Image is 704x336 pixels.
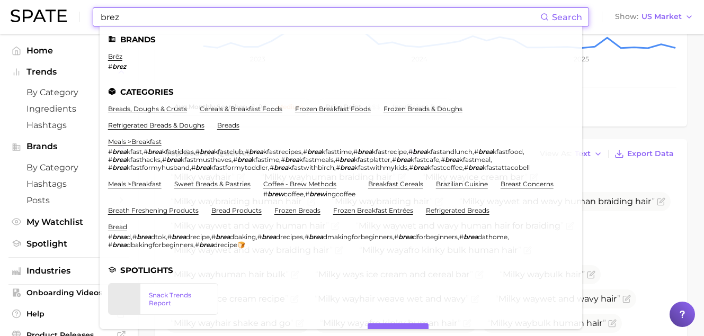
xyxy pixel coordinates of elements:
span: # [257,233,262,241]
a: breast concerns [501,180,554,188]
span: Don't see what you're looking for? [253,328,361,336]
a: Ingredients [8,101,129,117]
a: breads [217,121,239,129]
span: # [233,156,237,164]
a: Home [8,42,129,59]
a: Posts [8,192,129,208]
a: Spotlight [8,235,129,252]
em: brea [307,148,322,156]
a: frozen breads & doughs [384,105,462,113]
em: brew [268,190,284,198]
span: kfastwithmykids [354,164,407,171]
span: # [108,241,112,249]
span: # [245,148,249,156]
span: # [211,233,216,241]
input: Search here for a brand, industry, or ingredient [100,8,540,26]
button: Flag as miscategorized or irrelevant [622,295,631,303]
span: # [474,148,478,156]
em: brea [340,156,354,164]
em: brea [413,148,427,156]
img: SPATE [11,10,67,22]
span: kfastideas [162,148,194,156]
span: Search [552,12,582,22]
span: # [394,233,398,241]
em: brea [200,148,214,156]
em: brea [262,233,276,241]
button: Export Data [612,147,676,161]
button: Brands [8,139,129,155]
span: Help [26,309,111,319]
span: dbakingforbeginners [127,241,193,249]
a: breakfast cereals [368,180,423,188]
span: Ingredients [26,104,111,114]
em: brea [398,233,413,241]
span: dforbeginners [413,233,458,241]
span: kfastplatter [354,156,390,164]
span: by Category [26,162,111,172]
em: brea [309,233,323,241]
span: kfastcoffee [427,164,462,171]
span: kfastrecipe [372,148,407,156]
a: meals >breakfast [108,180,162,188]
button: Flag as miscategorized or irrelevant [587,270,595,279]
em: brea [274,164,288,171]
em: brez [112,62,126,70]
span: kfastformytoddler [210,164,268,171]
span: # [392,156,396,164]
span: # [408,148,413,156]
a: bread [108,223,127,231]
em: brea [340,164,354,171]
button: Flag as miscategorized or irrelevant [657,197,665,206]
span: kfast [127,148,142,156]
div: Snack Trends Report [149,291,209,307]
span: Onboarding Videos [26,288,111,297]
a: breath freshening products [108,206,199,214]
span: # [441,156,445,164]
span: # [459,233,464,241]
em: brea [478,148,493,156]
em: brea [237,156,252,164]
span: Show [615,14,638,20]
a: Help [8,306,129,322]
span: Spotlight [26,239,111,249]
span: # [409,164,413,171]
span: # [144,148,148,156]
span: coffee [284,190,304,198]
a: sweet breads & pastries [174,180,251,188]
a: frozen breakfast entrées [333,206,413,214]
span: kfastattacobell [483,164,530,171]
span: kfasttime [322,148,352,156]
em: brea [216,233,230,241]
span: # [263,190,268,198]
div: , [263,190,355,198]
em: brea [112,164,127,171]
a: cereals & breakfast foods [200,105,282,113]
span: kfastime [252,156,279,164]
span: dtok [151,233,166,241]
em: brea [166,156,181,164]
span: Hashtags [26,179,111,189]
span: Hashtags [26,120,111,130]
a: Onboarding Videos [8,285,129,301]
span: # [108,164,112,171]
span: # [191,164,195,171]
span: # [132,233,137,241]
span: dbaking [230,233,256,241]
em: brea [249,148,263,156]
span: ingcoffee [326,190,355,198]
em: brea [199,241,213,249]
span: Home [26,46,111,56]
span: # [108,148,112,156]
em: brea [468,164,483,171]
a: by Category [8,84,129,101]
a: bread products [211,206,262,214]
a: Hashtags [8,117,129,133]
span: Export Data [627,149,674,158]
span: # [167,233,172,241]
em: brea [464,233,478,241]
em: brea [195,164,210,171]
a: breads, doughs & crusts [108,105,187,113]
span: Posts [26,195,111,205]
span: # [303,148,307,156]
a: frozen breakfast foods [295,105,371,113]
